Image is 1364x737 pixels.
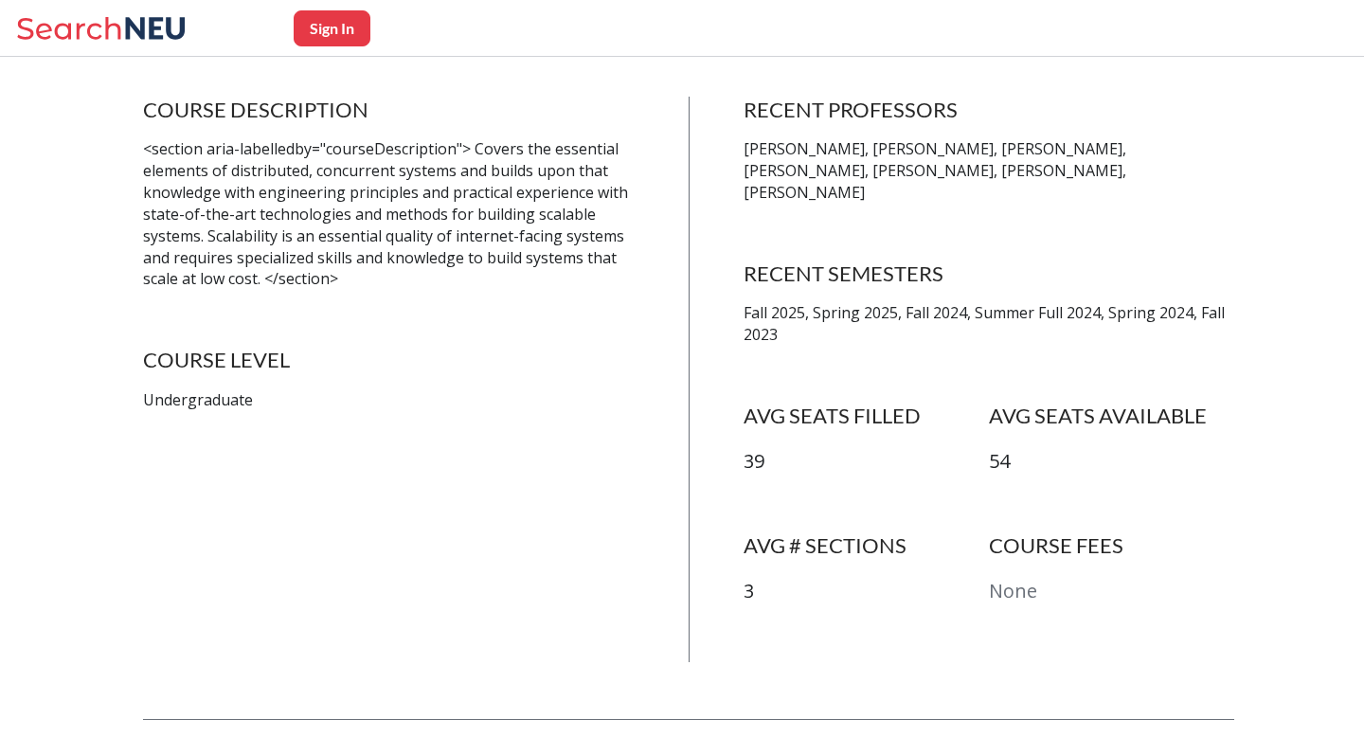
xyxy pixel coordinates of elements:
h4: AVG SEATS AVAILABLE [989,403,1234,429]
p: Fall 2025, Spring 2025, Fall 2024, Summer Full 2024, Spring 2024, Fall 2023 [744,302,1234,346]
h4: RECENT PROFESSORS [744,97,1234,123]
p: <section aria-labelledby="courseDescription"> Covers the essential elements of distributed, concu... [143,138,634,290]
h4: RECENT SEMESTERS [744,261,1234,287]
h4: AVG # SECTIONS [744,532,989,559]
h4: COURSE LEVEL [143,347,634,373]
button: Sign In [294,10,370,46]
h4: AVG SEATS FILLED [744,403,989,429]
p: Undergraduate [143,389,634,411]
h4: COURSE DESCRIPTION [143,97,634,123]
h4: COURSE FEES [989,532,1234,559]
p: [PERSON_NAME], [PERSON_NAME], [PERSON_NAME], [PERSON_NAME], [PERSON_NAME], [PERSON_NAME], [PERSON... [744,138,1234,204]
p: 54 [989,448,1234,476]
p: 3 [744,578,989,605]
p: None [989,578,1234,605]
p: 39 [744,448,989,476]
